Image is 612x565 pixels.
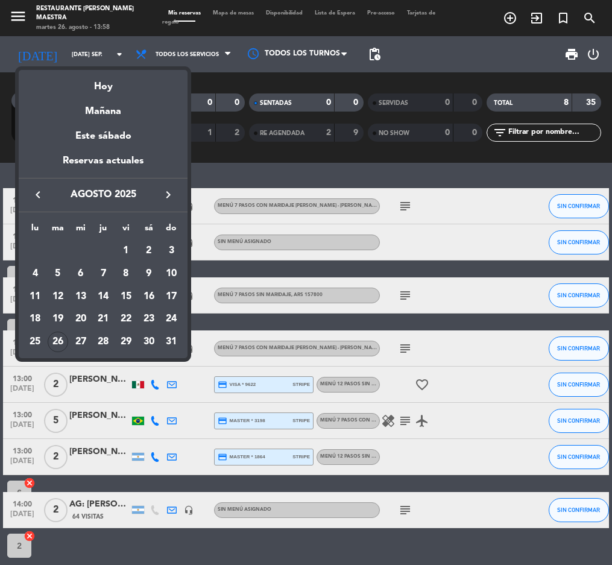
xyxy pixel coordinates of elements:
div: 18 [25,309,45,329]
td: 7 de agosto de 2025 [92,262,115,285]
td: 9 de agosto de 2025 [137,262,160,285]
td: 19 de agosto de 2025 [46,308,69,330]
div: Mañana [19,95,188,119]
td: 4 de agosto de 2025 [24,262,46,285]
div: 21 [93,309,113,329]
th: lunes [24,221,46,240]
div: 24 [161,309,181,329]
td: 31 de agosto de 2025 [160,330,183,353]
td: 30 de agosto de 2025 [137,330,160,353]
td: 1 de agosto de 2025 [115,239,137,262]
td: 28 de agosto de 2025 [92,330,115,353]
div: 27 [71,332,91,352]
div: 31 [161,332,181,352]
div: 6 [71,264,91,284]
div: 14 [93,286,113,307]
div: 13 [71,286,91,307]
td: 15 de agosto de 2025 [115,285,137,308]
td: 8 de agosto de 2025 [115,262,137,285]
div: 28 [93,332,113,352]
div: 10 [161,264,181,284]
td: 27 de agosto de 2025 [69,330,92,353]
td: AGO. [24,239,115,262]
th: martes [46,221,69,240]
div: 23 [139,309,159,329]
div: 5 [48,264,68,284]
div: 25 [25,332,45,352]
div: 2 [139,241,159,261]
td: 11 de agosto de 2025 [24,285,46,308]
div: 30 [139,332,159,352]
td: 26 de agosto de 2025 [46,330,69,353]
td: 22 de agosto de 2025 [115,308,137,330]
td: 24 de agosto de 2025 [160,308,183,330]
td: 10 de agosto de 2025 [160,262,183,285]
td: 20 de agosto de 2025 [69,308,92,330]
div: 15 [116,286,136,307]
td: 2 de agosto de 2025 [137,239,160,262]
div: 29 [116,332,136,352]
div: 1 [116,241,136,261]
div: Reservas actuales [19,153,188,178]
div: 4 [25,264,45,284]
td: 21 de agosto de 2025 [92,308,115,330]
th: domingo [160,221,183,240]
div: 12 [48,286,68,307]
th: jueves [92,221,115,240]
i: keyboard_arrow_right [161,188,175,202]
div: 11 [25,286,45,307]
div: 9 [139,264,159,284]
button: keyboard_arrow_right [157,187,179,203]
td: 13 de agosto de 2025 [69,285,92,308]
td: 16 de agosto de 2025 [137,285,160,308]
div: 26 [48,332,68,352]
td: 5 de agosto de 2025 [46,262,69,285]
div: 7 [93,264,113,284]
div: Este sábado [19,119,188,153]
td: 3 de agosto de 2025 [160,239,183,262]
button: keyboard_arrow_left [27,187,49,203]
i: keyboard_arrow_left [31,188,45,202]
td: 6 de agosto de 2025 [69,262,92,285]
td: 17 de agosto de 2025 [160,285,183,308]
div: Hoy [19,70,188,95]
td: 12 de agosto de 2025 [46,285,69,308]
td: 23 de agosto de 2025 [137,308,160,330]
td: 14 de agosto de 2025 [92,285,115,308]
th: miércoles [69,221,92,240]
div: 8 [116,264,136,284]
div: 20 [71,309,91,329]
td: 18 de agosto de 2025 [24,308,46,330]
div: 16 [139,286,159,307]
div: 3 [161,241,181,261]
th: viernes [115,221,137,240]
div: 17 [161,286,181,307]
th: sábado [137,221,160,240]
td: 29 de agosto de 2025 [115,330,137,353]
div: 19 [48,309,68,329]
span: agosto 2025 [49,187,157,203]
div: 22 [116,309,136,329]
td: 25 de agosto de 2025 [24,330,46,353]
